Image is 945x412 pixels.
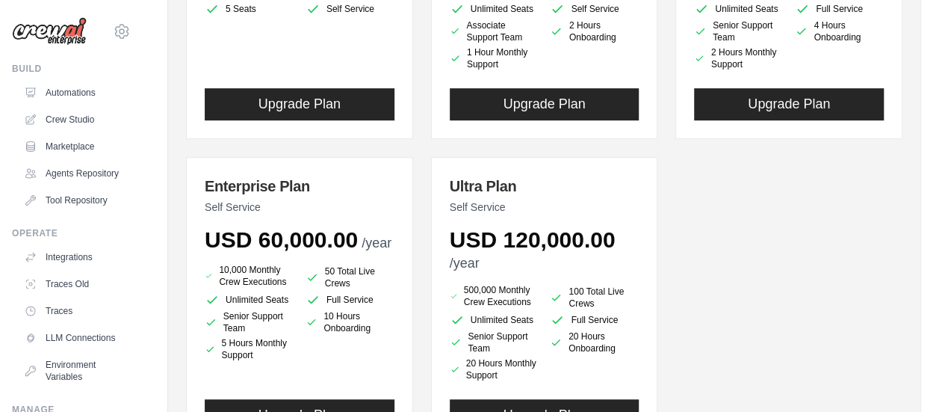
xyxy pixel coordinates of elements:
[550,313,639,328] li: Full Service
[18,81,131,105] a: Automations
[450,227,616,252] span: USD 120,000.00
[694,19,783,43] li: Senior Support Team
[450,283,539,310] li: 500,000 Monthly Crew Executions
[18,272,131,296] a: Traces Old
[795,19,884,43] li: 4 Hours Onboarding
[694,46,783,70] li: 2 Hours Monthly Support
[450,88,639,120] button: Upgrade Plan
[795,1,884,16] li: Full Service
[205,262,294,289] li: 10,000 Monthly Crew Executions
[450,330,539,354] li: Senior Support Team
[450,200,639,215] p: Self Service
[450,19,539,43] li: Associate Support Team
[205,176,394,197] h3: Enterprise Plan
[306,292,394,307] li: Full Service
[205,227,358,252] span: USD 60,000.00
[450,46,539,70] li: 1 Hour Monthly Support
[450,313,539,328] li: Unlimited Seats
[306,310,394,334] li: 10 Hours Onboarding
[18,188,131,212] a: Tool Repository
[205,200,394,215] p: Self Service
[18,299,131,323] a: Traces
[205,88,394,120] button: Upgrade Plan
[550,330,639,354] li: 20 Hours Onboarding
[306,265,394,289] li: 50 Total Live Crews
[205,1,294,16] li: 5 Seats
[870,340,945,412] iframe: Chat Widget
[12,63,131,75] div: Build
[362,236,391,250] span: /year
[18,326,131,350] a: LLM Connections
[12,227,131,239] div: Operate
[18,162,131,185] a: Agents Repository
[694,1,783,16] li: Unlimited Seats
[12,17,87,46] img: Logo
[18,135,131,159] a: Marketplace
[18,108,131,132] a: Crew Studio
[450,176,639,197] h3: Ultra Plan
[550,1,639,16] li: Self Service
[205,292,294,307] li: Unlimited Seats
[450,357,539,381] li: 20 Hours Monthly Support
[450,256,480,271] span: /year
[550,19,639,43] li: 2 Hours Onboarding
[205,310,294,334] li: Senior Support Team
[18,245,131,269] a: Integrations
[694,88,884,120] button: Upgrade Plan
[450,1,539,16] li: Unlimited Seats
[306,1,394,16] li: Self Service
[18,353,131,389] a: Environment Variables
[205,337,294,361] li: 5 Hours Monthly Support
[550,286,639,310] li: 100 Total Live Crews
